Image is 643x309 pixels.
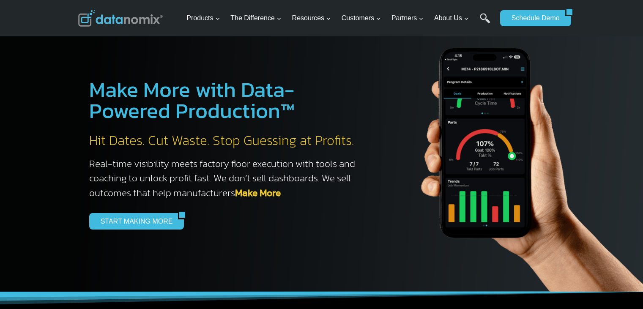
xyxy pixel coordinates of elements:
[186,13,220,24] span: Products
[235,186,281,200] a: Make More
[4,159,140,305] iframe: Popup CTA
[183,5,496,32] nav: Primary Navigation
[78,10,163,27] img: Datanomix
[230,13,282,24] span: The Difference
[480,13,490,32] a: Search
[500,10,565,26] a: Schedule Demo
[434,13,469,24] span: About Us
[89,213,178,229] a: START MAKING MORE
[89,132,364,150] h2: Hit Dates. Cut Waste. Stop Guessing at Profits.
[342,13,381,24] span: Customers
[89,79,364,121] h1: Make More with Data-Powered Production™
[89,156,364,200] h3: Real-time visibility meets factory floor execution with tools and coaching to unlock profit fast....
[292,13,331,24] span: Resources
[391,13,424,24] span: Partners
